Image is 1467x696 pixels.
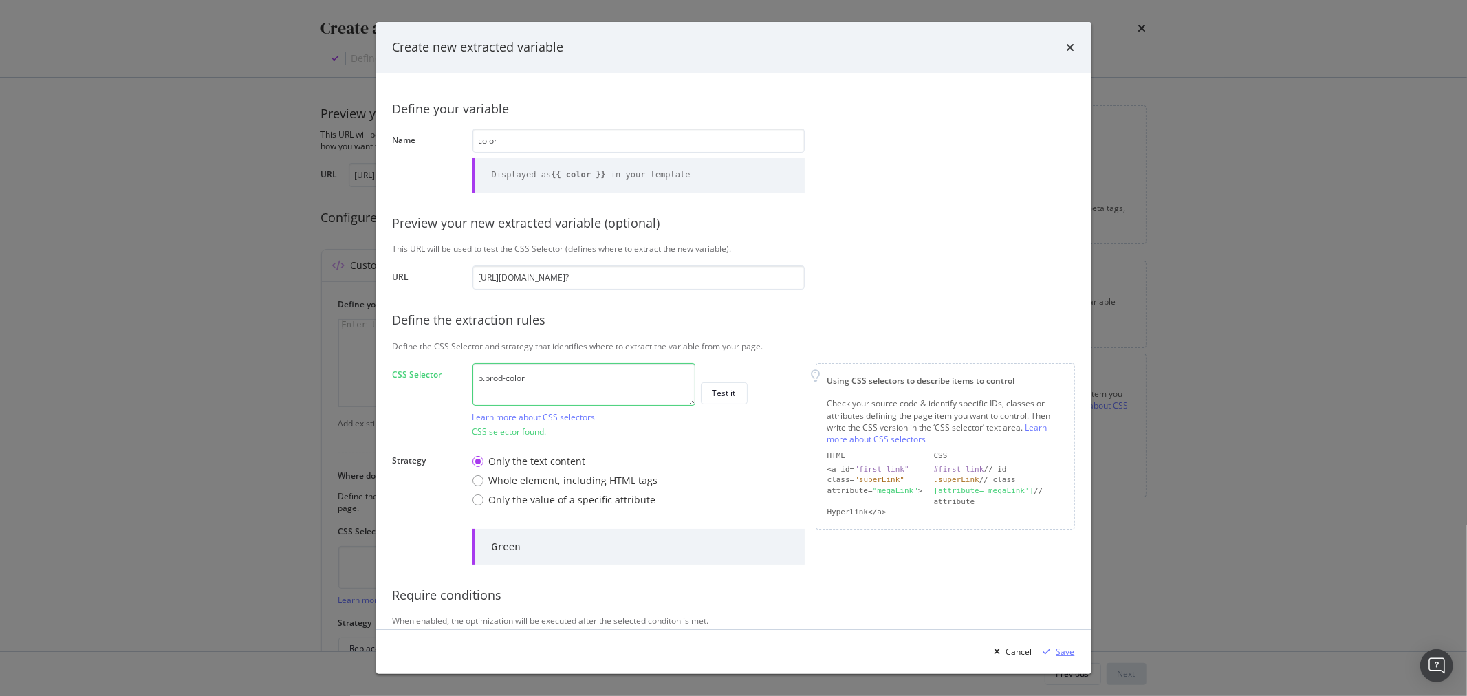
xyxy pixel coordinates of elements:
div: times [1067,39,1075,56]
div: Only the value of a specific attribute [472,493,658,507]
div: Hyperlink</a> [827,507,923,518]
div: <a id= [827,464,923,475]
div: class= [827,475,923,486]
a: Learn more about CSS selectors [827,422,1047,445]
div: CSS selector found. [472,426,805,437]
div: Test it [713,387,736,399]
div: "superLink" [854,475,904,484]
b: {{ color }} [551,170,605,180]
textarea: p.prod-color [472,363,695,406]
div: Displayed as in your template [492,169,691,181]
button: Test it [701,382,748,404]
div: Open Intercom Messenger [1420,649,1453,682]
div: Only the value of a specific attribute [489,493,656,507]
label: CSS Selector [393,369,461,434]
div: Define your variable [393,100,1075,118]
div: Define the extraction rules [393,312,1075,329]
div: This URL will be used to test the CSS Selector (defines where to extract the new variable). [393,243,1075,254]
div: Whole element, including HTML tags [489,474,658,488]
button: Save [1038,641,1075,663]
div: .superLink [934,475,979,484]
div: "first-link" [854,465,909,474]
a: Learn more about CSS selectors [472,411,596,423]
div: // id [934,464,1063,475]
label: Strategy [393,455,461,509]
button: Cancel [989,641,1032,663]
div: CSS [934,450,1063,461]
div: // class [934,475,1063,486]
div: "megaLink" [873,486,918,495]
div: Only the text content [472,455,658,468]
div: Require conditions [393,587,1075,605]
label: URL [393,271,461,286]
div: Cancel [1006,646,1032,657]
div: attribute= > [827,486,923,507]
div: HTML [827,450,923,461]
div: [attribute='megaLink'] [934,486,1034,495]
div: Using CSS selectors to describe items to control [827,375,1063,387]
div: Check your source code & identify specific IDs, classes or attributes defining the page item you ... [827,398,1063,445]
label: Name [393,134,461,188]
div: Create new extracted variable [393,39,564,56]
div: Whole element, including HTML tags [472,474,658,488]
div: // attribute [934,486,1063,507]
div: Only the text content [489,455,586,468]
div: modal [376,22,1091,674]
div: Save [1056,646,1075,657]
div: #first-link [934,465,984,474]
div: Green [492,540,521,554]
input: https://www.example.com [472,265,805,290]
div: When enabled, the optimization will be executed after the selected conditon is met. [393,615,1075,627]
div: Preview your new extracted variable (optional) [393,215,1075,232]
div: Define the CSS Selector and strategy that identifies where to extract the variable from your page. [393,340,1075,352]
